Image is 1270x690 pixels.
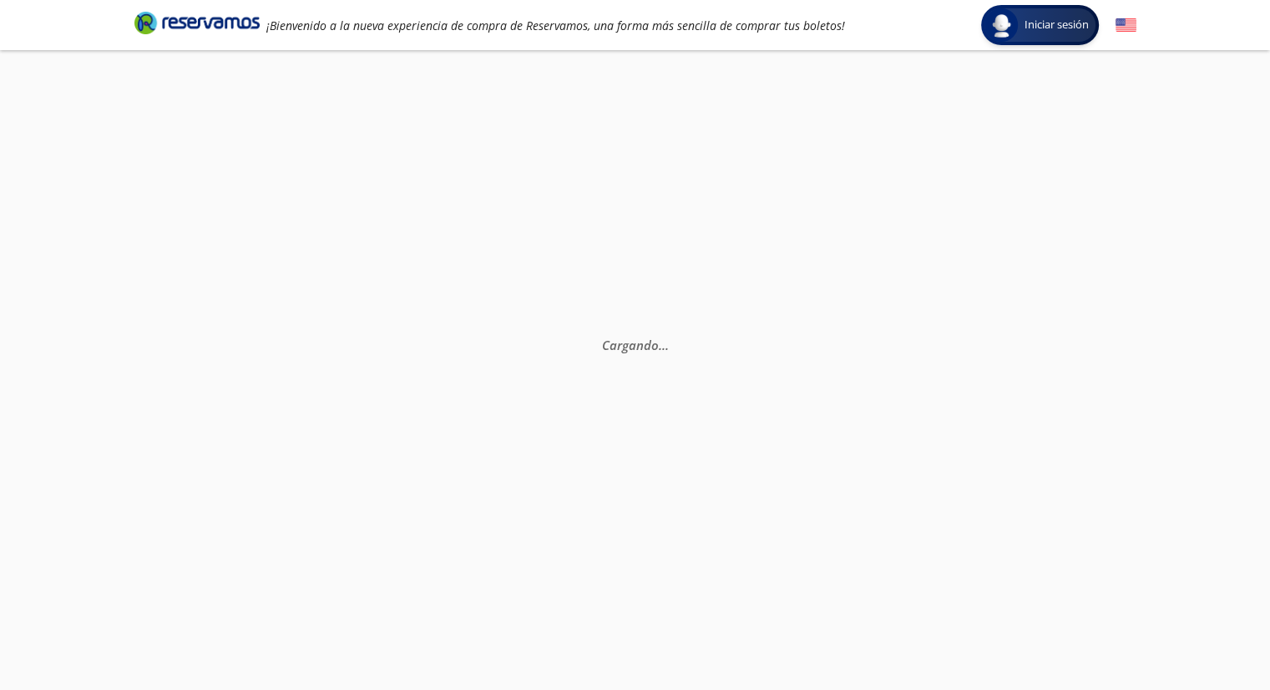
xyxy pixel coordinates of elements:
[266,18,845,33] em: ¡Bienvenido a la nueva experiencia de compra de Reservamos, una forma más sencilla de comprar tus...
[661,337,665,353] span: .
[658,337,661,353] span: .
[134,10,260,35] i: Brand Logo
[665,337,668,353] span: .
[601,337,668,353] em: Cargando
[134,10,260,40] a: Brand Logo
[1116,15,1136,36] button: English
[1018,17,1095,33] span: Iniciar sesión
